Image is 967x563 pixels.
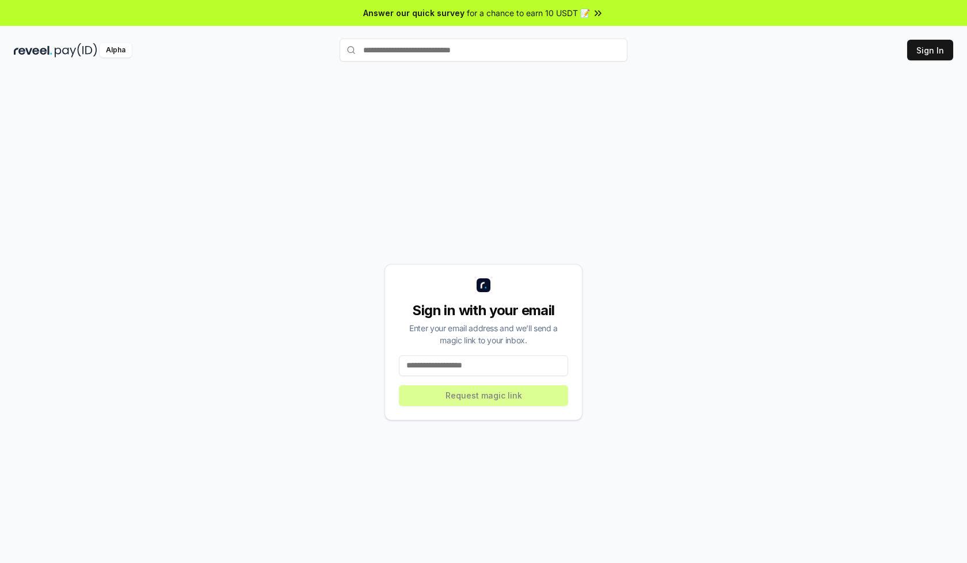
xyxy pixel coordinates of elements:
[363,7,465,19] span: Answer our quick survey
[14,43,52,58] img: reveel_dark
[907,40,953,60] button: Sign In
[399,301,568,320] div: Sign in with your email
[55,43,97,58] img: pay_id
[477,278,490,292] img: logo_small
[100,43,132,58] div: Alpha
[467,7,590,19] span: for a chance to earn 10 USDT 📝
[399,322,568,346] div: Enter your email address and we’ll send a magic link to your inbox.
